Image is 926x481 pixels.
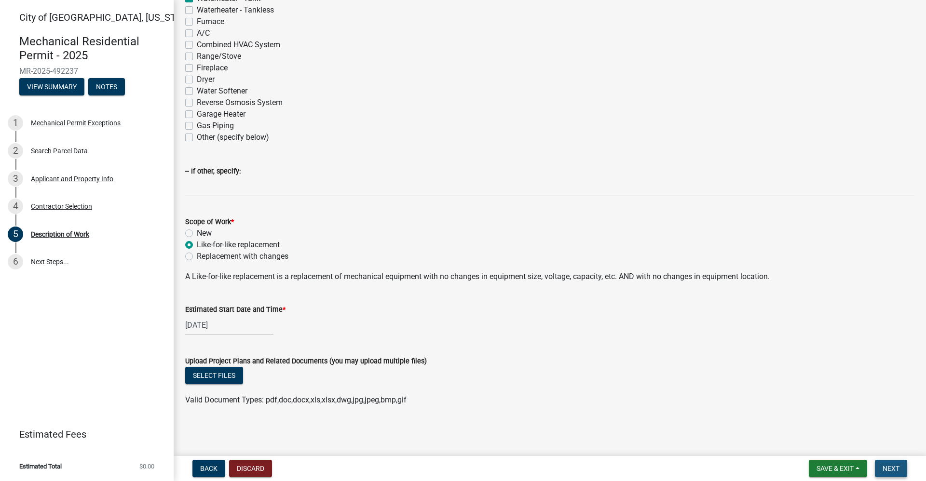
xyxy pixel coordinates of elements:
[197,27,210,39] label: A/C
[197,16,224,27] label: Furnace
[185,219,234,226] label: Scope of Work
[809,460,867,477] button: Save & Exit
[197,62,228,74] label: Fireplace
[197,132,269,143] label: Other (specify below)
[817,465,854,472] span: Save & Exit
[31,120,121,126] div: Mechanical Permit Exceptions
[185,367,243,384] button: Select files
[8,254,23,269] div: 6
[19,83,84,91] wm-modal-confirm: Summary
[185,315,273,335] input: mm/dd/yyyy
[31,203,92,210] div: Contractor Selection
[197,74,215,85] label: Dryer
[185,271,914,282] p: A Like-for-like replacement is a replacement of mechanical equipment with no changes in equipment...
[19,463,62,469] span: Estimated Total
[197,227,212,239] label: New
[8,171,23,187] div: 3
[88,83,125,91] wm-modal-confirm: Notes
[197,239,280,251] label: Like-for-like replacement
[197,85,247,97] label: Water Softener
[197,4,274,16] label: Waterheater - Tankless
[197,97,283,108] label: Reverse Osmosis System
[185,168,241,175] label: -- If other, specify:
[192,460,225,477] button: Back
[197,120,234,132] label: Gas Piping
[200,465,218,472] span: Back
[229,460,272,477] button: Discard
[19,67,154,76] span: MR-2025-492237
[88,78,125,95] button: Notes
[197,108,245,120] label: Garage Heater
[31,231,89,238] div: Description of Work
[31,175,113,182] div: Applicant and Property Info
[19,12,195,23] span: City of [GEOGRAPHIC_DATA], [US_STATE]
[8,227,23,242] div: 5
[875,460,907,477] button: Next
[8,143,23,159] div: 2
[19,35,166,63] h4: Mechanical Residential Permit - 2025
[197,251,288,262] label: Replacement with changes
[8,115,23,131] div: 1
[19,78,84,95] button: View Summary
[185,307,286,313] label: Estimated Start Date and Time
[197,39,280,51] label: Combined HVAC System
[8,425,158,444] a: Estimated Fees
[185,358,427,365] label: Upload Project Plans and Related Documents (you may upload multiple files)
[8,199,23,214] div: 4
[31,147,88,154] div: Search Parcel Data
[197,51,241,62] label: Range/Stove
[185,395,407,404] span: Valid Document Types: pdf,doc,docx,xls,xlsx,dwg,jpg,jpeg,bmp,gif
[883,465,899,472] span: Next
[139,463,154,469] span: $0.00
